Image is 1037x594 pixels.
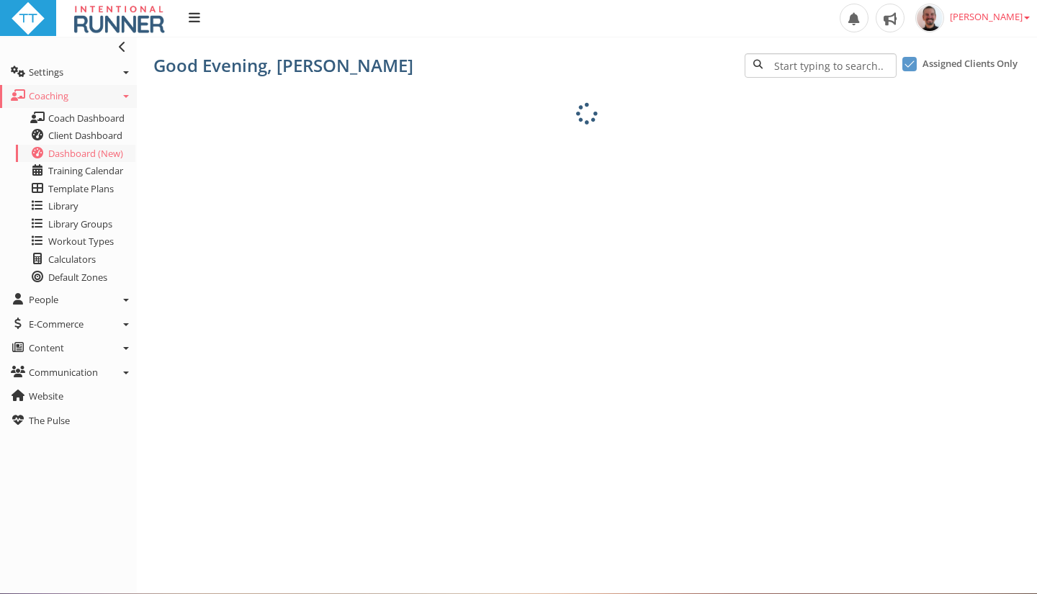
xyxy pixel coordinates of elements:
span: Content [29,341,64,354]
span: Dashboard (New) [48,147,123,160]
span: Library Groups [48,217,112,230]
span: Workout Types [48,235,114,248]
input: Start typing to search.. [745,53,897,78]
span: Default Zones [48,271,107,284]
a: Training Calendar [16,162,135,180]
span: People [29,293,58,306]
span: Training Calendar [48,164,123,177]
img: ttbadgewhite_48x48.png [11,1,45,36]
span: Good Evening, [PERSON_NAME] [153,53,413,77]
img: f8fe0c634f4026adfcfc8096b3aed953 [915,4,944,32]
span: E-Commerce [29,318,84,330]
a: Coach Dashboard [16,109,135,127]
label: Assigned Clients Only [922,57,1018,71]
span: Coach Dashboard [48,112,125,125]
span: [PERSON_NAME] [950,10,1030,23]
span: Settings [29,66,63,78]
a: Template Plans [16,180,135,198]
a: Default Zones [16,269,135,287]
a: Calculators [16,251,135,269]
a: Library [16,197,135,215]
span: Client Dashboard [48,129,122,142]
a: Client Dashboard [16,127,135,145]
a: Dashboard (New) [16,145,135,163]
img: IntentionalRunnerlogoClientPortalandLoginPage.jpg [67,1,171,36]
span: Communication [29,366,98,379]
a: Library Groups [16,215,135,233]
span: Library [48,199,78,212]
span: The Pulse [29,414,70,427]
span: Template Plans [48,182,114,195]
span: Coaching [29,89,68,102]
span: Calculators [48,253,96,266]
span: Website [29,390,63,402]
a: Workout Types [16,233,135,251]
